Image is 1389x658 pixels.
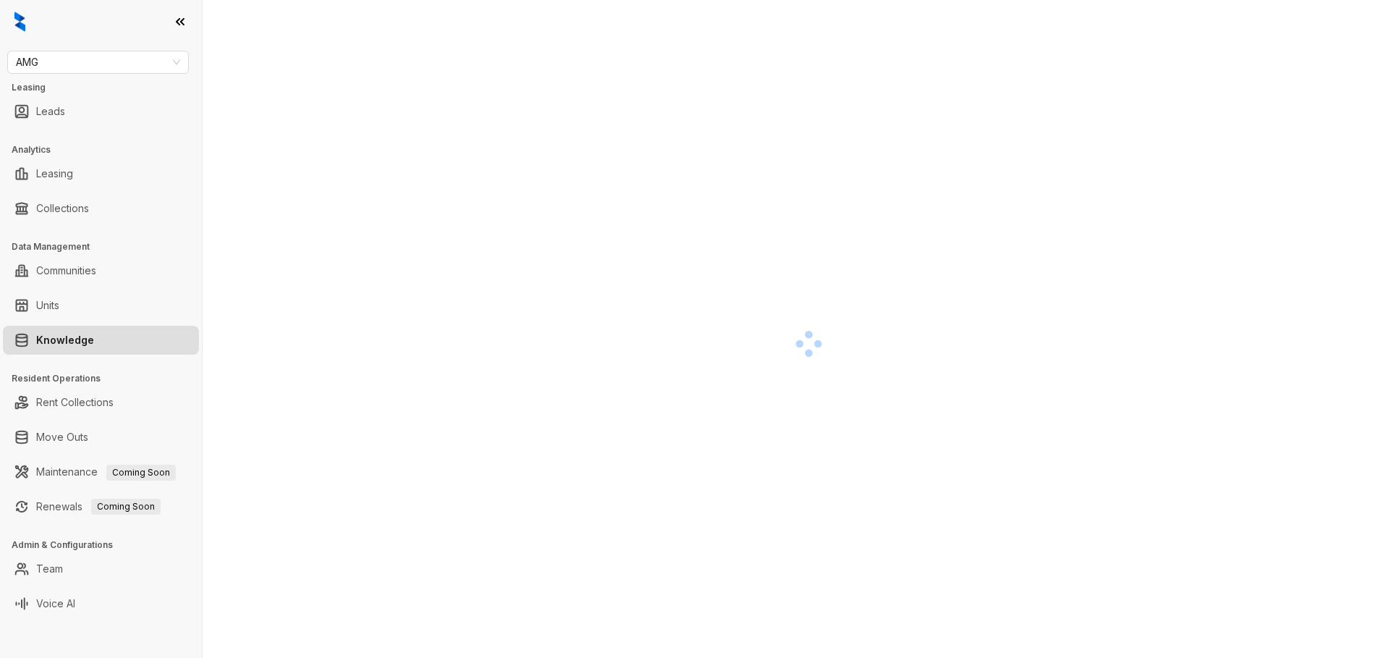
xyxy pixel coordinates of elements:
li: Collections [3,194,199,223]
li: Units [3,291,199,320]
a: Move Outs [36,423,88,452]
li: Maintenance [3,457,199,486]
a: Knowledge [36,326,94,355]
span: Coming Soon [91,499,161,515]
a: Rent Collections [36,388,114,417]
a: Collections [36,194,89,223]
h3: Resident Operations [12,372,202,385]
a: Leasing [36,159,73,188]
img: logo [14,12,25,32]
a: Team [36,554,63,583]
li: Team [3,554,199,583]
li: Knowledge [3,326,199,355]
h3: Data Management [12,240,202,253]
h3: Analytics [12,143,202,156]
li: Voice AI [3,589,199,618]
li: Renewals [3,492,199,521]
span: Coming Soon [106,465,176,481]
li: Move Outs [3,423,199,452]
a: Voice AI [36,589,75,618]
span: AMG [16,51,180,73]
li: Communities [3,256,199,285]
li: Leasing [3,159,199,188]
h3: Leasing [12,81,202,94]
li: Rent Collections [3,388,199,417]
a: RenewalsComing Soon [36,492,161,521]
a: Leads [36,97,65,126]
li: Leads [3,97,199,126]
a: Communities [36,256,96,285]
a: Units [36,291,59,320]
h3: Admin & Configurations [12,539,202,552]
